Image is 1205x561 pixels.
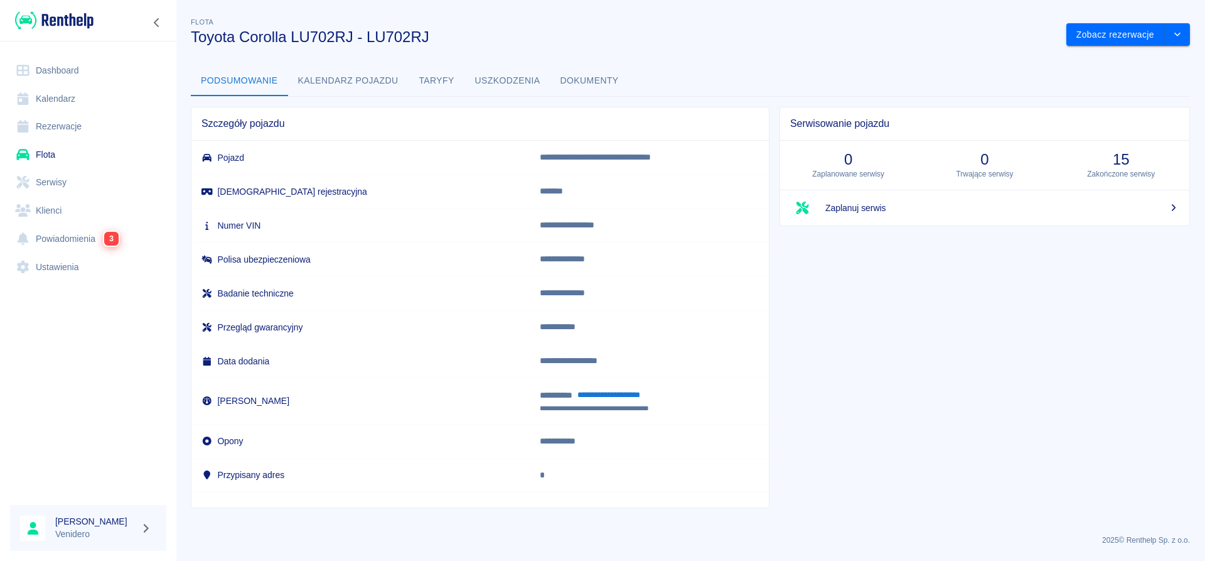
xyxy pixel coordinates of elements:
[10,10,94,31] a: Renthelp logo
[780,141,916,190] a: 0Zaplanowane serwisy
[1165,23,1190,46] button: drop-down
[201,185,520,198] h6: [DEMOGRAPHIC_DATA] rejestracyjna
[201,435,520,447] h6: Opony
[201,117,759,130] span: Szczegóły pojazdu
[1063,151,1179,168] h3: 15
[201,321,520,334] h6: Przegląd gwarancyjny
[191,535,1190,546] p: 2025 © Renthelp Sp. z o.o.
[201,355,520,368] h6: Data dodania
[201,395,520,407] h6: [PERSON_NAME]
[191,28,1056,46] h3: Toyota Corolla LU702RJ - LU702RJ
[926,168,1042,180] p: Trwające serwisy
[201,219,520,232] h6: Numer VIN
[55,528,136,541] p: Venidero
[10,197,166,225] a: Klienci
[790,151,906,168] h3: 0
[288,66,409,96] button: Kalendarz pojazdu
[916,141,1052,190] a: 0Trwające serwisy
[465,66,550,96] button: Uszkodzenia
[550,66,629,96] button: Dokumenty
[191,18,213,26] span: Flota
[926,151,1042,168] h3: 0
[10,224,166,253] a: Powiadomienia3
[1066,23,1165,46] button: Zobacz rezerwacje
[147,14,166,31] button: Zwiń nawigację
[790,117,1179,130] span: Serwisowanie pojazdu
[104,232,119,246] span: 3
[409,66,465,96] button: Taryfy
[10,141,166,169] a: Flota
[780,190,1189,226] a: Zaplanuj serwis
[55,515,136,528] h6: [PERSON_NAME]
[10,253,166,281] a: Ustawienia
[201,151,520,164] h6: Pojazd
[201,287,520,300] h6: Badanie techniczne
[10,168,166,197] a: Serwisy
[201,469,520,481] h6: Przypisany adres
[10,85,166,113] a: Kalendarz
[15,10,94,31] img: Renthelp logo
[191,66,288,96] button: Podsumowanie
[825,202,1179,215] span: Zaplanuj serwis
[1053,141,1189,190] a: 15Zakończone serwisy
[10,57,166,85] a: Dashboard
[1063,168,1179,180] p: Zakończone serwisy
[790,168,906,180] p: Zaplanowane serwisy
[201,253,520,266] h6: Polisa ubezpieczeniowa
[10,112,166,141] a: Rezerwacje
